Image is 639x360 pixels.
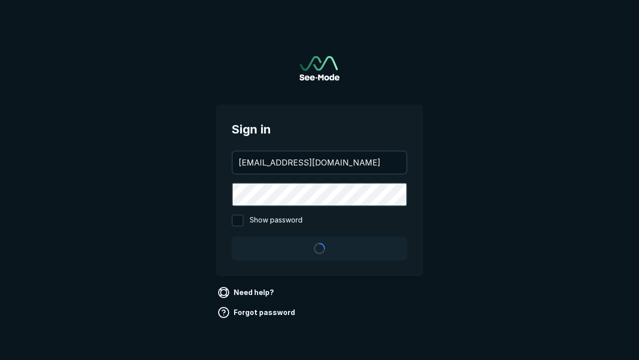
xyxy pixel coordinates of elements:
input: your@email.com [233,151,406,173]
a: Forgot password [216,304,299,320]
span: Show password [250,214,303,226]
a: Need help? [216,284,278,300]
a: Go to sign in [300,56,339,80]
span: Sign in [232,120,407,138]
img: See-Mode Logo [300,56,339,80]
